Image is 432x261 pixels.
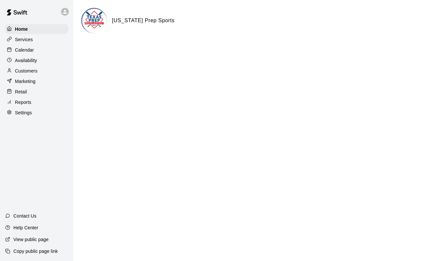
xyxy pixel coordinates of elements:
[5,87,68,97] a: Retail
[5,35,68,44] a: Services
[5,24,68,34] a: Home
[15,68,38,74] p: Customers
[5,76,68,86] a: Marketing
[13,248,58,254] p: Copy public page link
[5,108,68,118] a: Settings
[13,224,38,231] p: Help Center
[15,99,31,106] p: Reports
[112,16,175,25] h6: [US_STATE] Prep Sports
[15,36,33,43] p: Services
[15,89,27,95] p: Retail
[13,213,37,219] p: Contact Us
[15,47,34,53] p: Calendar
[5,66,68,76] a: Customers
[15,26,28,32] p: Home
[13,236,49,243] p: View public page
[15,78,36,85] p: Marketing
[15,109,32,116] p: Settings
[5,97,68,107] a: Reports
[82,9,107,33] img: Texas Prep Sports logo
[5,45,68,55] a: Calendar
[5,56,68,65] a: Availability
[15,57,37,64] p: Availability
